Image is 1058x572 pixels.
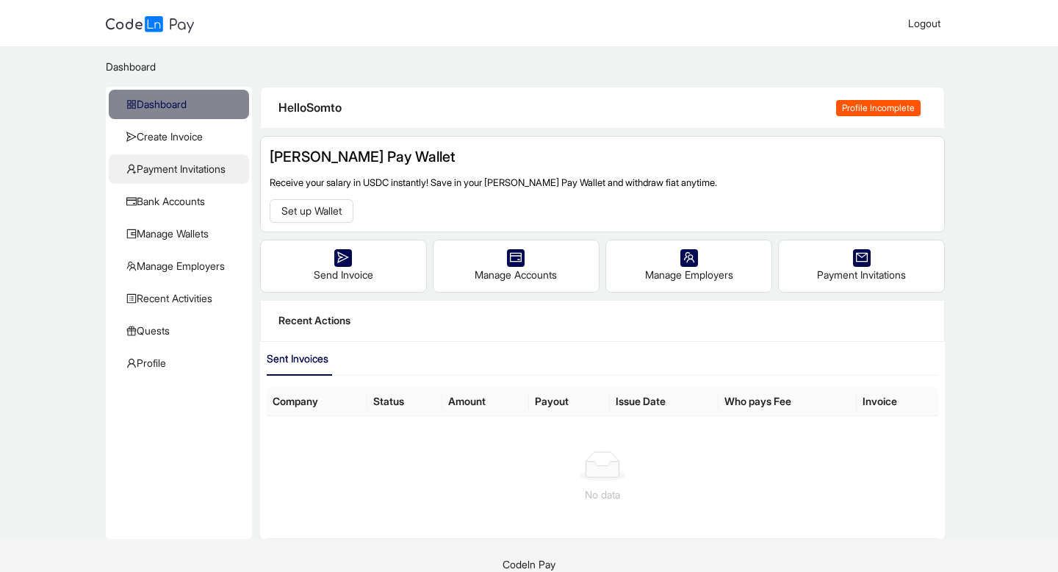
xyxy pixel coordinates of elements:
[126,132,137,142] span: send
[337,251,349,263] span: send
[836,100,921,116] span: Profile Incomplete
[126,164,137,174] span: user-add
[126,316,237,346] span: Quests
[106,16,194,33] img: logo
[126,348,237,378] span: Profile
[261,240,426,292] div: Send Invoice
[836,99,926,116] a: Profile Incomplete
[126,293,137,304] span: profile
[126,284,237,313] span: Recent Activities
[126,326,137,336] span: gift
[857,387,938,416] th: Invoice
[126,219,237,249] span: Manage Wallets
[683,251,695,263] span: team
[529,387,609,416] th: Payout
[126,251,237,281] span: Manage Employers
[126,229,137,239] span: wallet
[284,487,921,503] p: No data
[126,99,137,110] span: appstore
[126,122,237,151] span: Create Invoice
[278,99,837,117] div: Hello
[306,100,342,115] span: Somto
[433,240,599,292] div: Manage Accounts
[267,387,367,416] th: Company
[126,261,137,271] span: team
[367,387,442,416] th: Status
[442,387,529,416] th: Amount
[281,203,342,219] span: Set up Wallet
[126,154,237,184] span: Payment Invitations
[856,251,868,263] span: mail
[126,196,137,207] span: credit-card
[908,17,940,29] span: Logout
[606,240,771,292] div: Manage Employers
[270,199,353,223] button: Set up Wallet
[126,358,137,368] span: user
[126,187,237,216] span: Bank Accounts
[126,90,237,119] span: Dashboard
[270,146,936,168] h2: [PERSON_NAME] Pay Wallet
[270,175,936,190] p: Receive your salary in USDC instantly! Save in your [PERSON_NAME] Pay Wallet and withdraw fiat an...
[510,251,522,263] span: credit-card
[610,387,719,416] th: Issue Date
[267,351,328,367] div: Sent Invoices
[719,387,857,416] th: Who pays Fee
[278,312,927,329] div: Recent Actions
[779,240,944,292] div: Payment Invitations
[106,60,156,73] span: Dashboard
